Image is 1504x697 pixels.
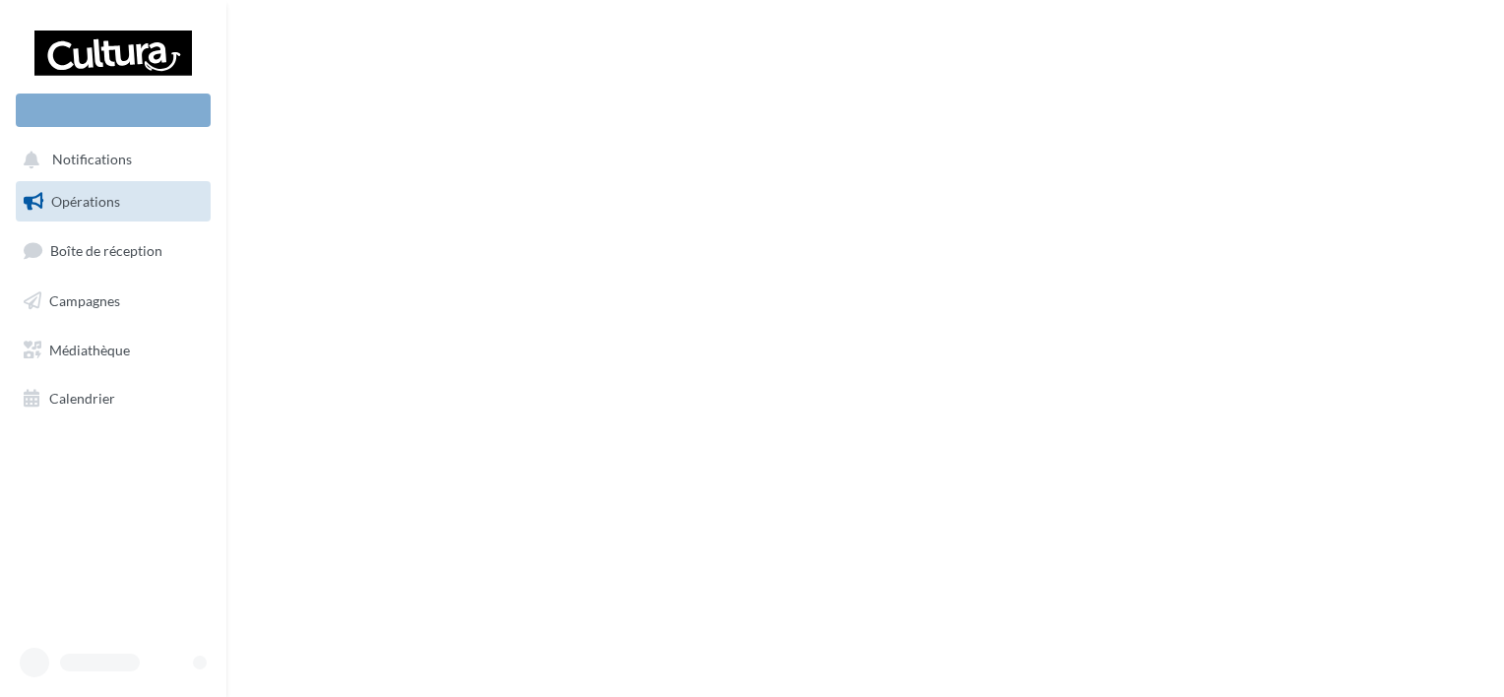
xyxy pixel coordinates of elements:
span: Calendrier [49,390,115,407]
span: Opérations [51,193,120,210]
span: Boîte de réception [50,242,162,259]
span: Médiathèque [49,341,130,357]
a: Campagnes [12,281,215,322]
span: Notifications [52,152,132,168]
a: Calendrier [12,378,215,419]
a: Opérations [12,181,215,222]
a: Boîte de réception [12,229,215,272]
div: Nouvelle campagne [16,94,211,127]
a: Médiathèque [12,330,215,371]
span: Campagnes [49,292,120,309]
